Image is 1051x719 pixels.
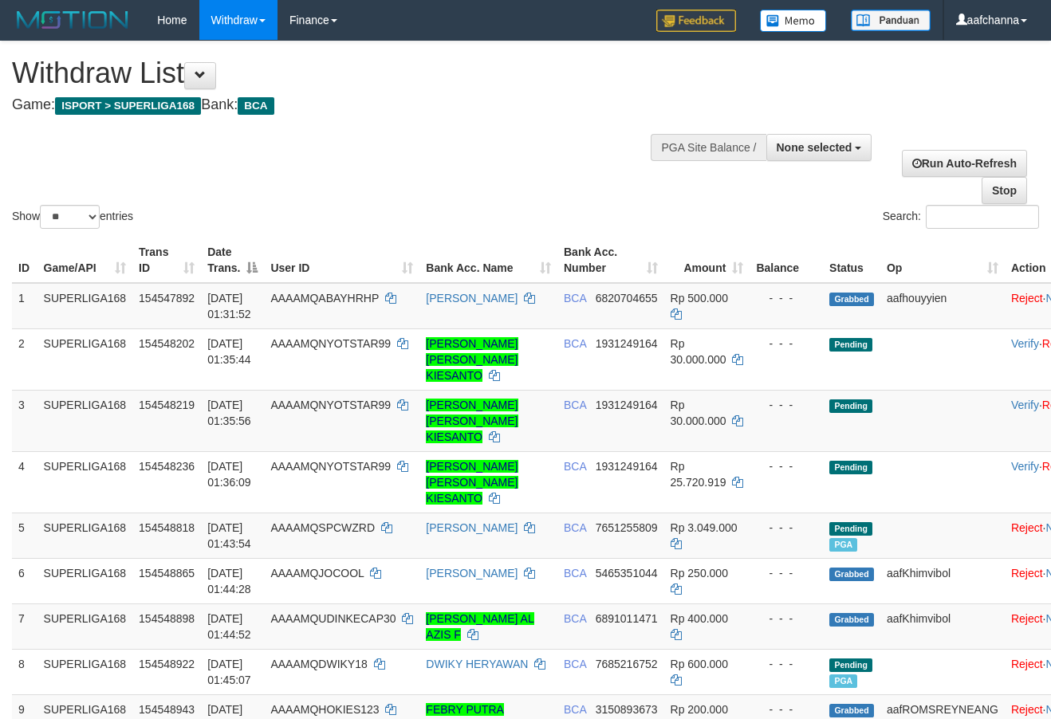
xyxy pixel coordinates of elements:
[596,521,658,534] span: Copy 7651255809 to clipboard
[426,567,518,580] a: [PERSON_NAME]
[829,568,874,581] span: Grabbed
[40,205,100,229] select: Showentries
[829,293,874,306] span: Grabbed
[671,292,728,304] span: Rp 500.000
[564,567,586,580] span: BCA
[829,399,872,413] span: Pending
[829,613,874,627] span: Grabbed
[671,399,726,427] span: Rp 30.000.000
[12,558,37,603] td: 6
[596,658,658,670] span: Copy 7685216752 to clipboard
[756,611,817,627] div: - - -
[829,538,857,552] span: Marked by aafchhiseyha
[139,521,195,534] span: 154548818
[426,337,518,382] a: [PERSON_NAME] [PERSON_NAME] KIESANTO
[37,558,133,603] td: SUPERLIGA168
[926,205,1039,229] input: Search:
[564,658,586,670] span: BCA
[851,10,931,31] img: panduan.png
[201,238,264,283] th: Date Trans.: activate to sort column descending
[880,558,1005,603] td: aafKhimvibol
[426,658,528,670] a: DWIKY HERYAWAN
[880,283,1005,329] td: aafhouyyien
[12,283,37,329] td: 1
[756,656,817,672] div: - - -
[139,337,195,350] span: 154548202
[12,238,37,283] th: ID
[880,603,1005,649] td: aafKhimvibol
[596,460,658,473] span: Copy 1931249164 to clipboard
[596,612,658,625] span: Copy 6891011471 to clipboard
[426,612,533,641] a: [PERSON_NAME] AL AZIS F
[139,567,195,580] span: 154548865
[664,238,750,283] th: Amount: activate to sort column ascending
[37,451,133,513] td: SUPERLIGA168
[564,399,586,411] span: BCA
[880,238,1005,283] th: Op: activate to sort column ascending
[671,612,728,625] span: Rp 400.000
[564,612,586,625] span: BCA
[883,205,1039,229] label: Search:
[1011,658,1043,670] a: Reject
[756,458,817,474] div: - - -
[756,336,817,352] div: - - -
[750,238,823,283] th: Balance
[270,460,391,473] span: AAAAMQNYOTSTAR99
[264,238,419,283] th: User ID: activate to sort column ascending
[564,337,586,350] span: BCA
[419,238,557,283] th: Bank Acc. Name: activate to sort column ascending
[207,658,251,686] span: [DATE] 01:45:07
[12,649,37,694] td: 8
[37,328,133,390] td: SUPERLIGA168
[12,513,37,558] td: 5
[756,290,817,306] div: - - -
[777,141,852,154] span: None selected
[1011,703,1043,716] a: Reject
[1011,399,1039,411] a: Verify
[270,658,367,670] span: AAAAMQDWIKY18
[139,460,195,473] span: 154548236
[829,522,872,536] span: Pending
[55,97,201,115] span: ISPORT > SUPERLIGA168
[766,134,872,161] button: None selected
[1011,337,1039,350] a: Verify
[12,8,133,32] img: MOTION_logo.png
[12,205,133,229] label: Show entries
[207,567,251,595] span: [DATE] 01:44:28
[12,603,37,649] td: 7
[656,10,736,32] img: Feedback.jpg
[37,513,133,558] td: SUPERLIGA168
[426,460,518,505] a: [PERSON_NAME] [PERSON_NAME] KIESANTO
[37,390,133,451] td: SUPERLIGA168
[564,460,586,473] span: BCA
[12,57,685,89] h1: Withdraw List
[270,567,364,580] span: AAAAMQJOCOOL
[829,674,857,688] span: Marked by aafchhiseyha
[207,612,251,641] span: [DATE] 01:44:52
[756,520,817,536] div: - - -
[426,399,518,443] a: [PERSON_NAME] [PERSON_NAME] KIESANTO
[564,521,586,534] span: BCA
[207,399,251,427] span: [DATE] 01:35:56
[1011,567,1043,580] a: Reject
[982,177,1027,204] a: Stop
[557,238,664,283] th: Bank Acc. Number: activate to sort column ascending
[671,521,738,534] span: Rp 3.049.000
[829,461,872,474] span: Pending
[139,658,195,670] span: 154548922
[1011,612,1043,625] a: Reject
[132,238,201,283] th: Trans ID: activate to sort column ascending
[270,521,375,534] span: AAAAMQSPCWZRD
[12,328,37,390] td: 2
[12,97,685,113] h4: Game: Bank:
[596,337,658,350] span: Copy 1931249164 to clipboard
[829,338,872,352] span: Pending
[829,658,872,672] span: Pending
[426,292,518,304] a: [PERSON_NAME]
[37,603,133,649] td: SUPERLIGA168
[651,134,766,161] div: PGA Site Balance /
[596,399,658,411] span: Copy 1931249164 to clipboard
[823,238,880,283] th: Status
[596,703,658,716] span: Copy 3150893673 to clipboard
[564,703,586,716] span: BCA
